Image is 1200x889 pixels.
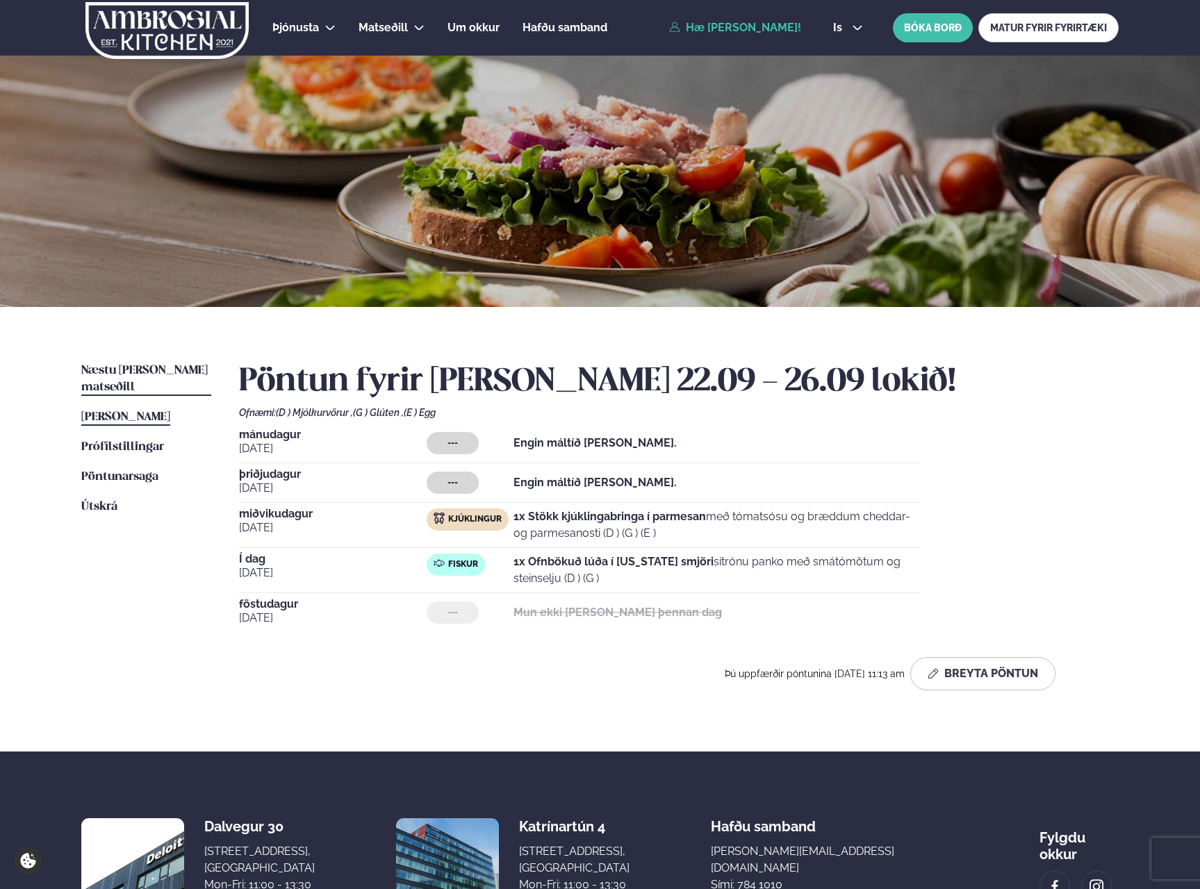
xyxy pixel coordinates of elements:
button: BÓKA BORÐ [893,13,973,42]
span: Matseðill [359,21,408,34]
span: --- [447,477,458,488]
span: Kjúklingur [448,514,502,525]
span: Hafðu samband [523,21,607,34]
button: is [822,22,874,33]
span: þriðjudagur [239,469,427,480]
span: --- [447,438,458,449]
button: Breyta Pöntun [910,657,1055,690]
div: Dalvegur 30 [204,818,315,835]
img: chicken.svg [434,513,445,524]
span: [DATE] [239,480,427,497]
strong: 1x Ofnbökuð lúða í [US_STATE] smjöri [513,555,714,568]
span: Fiskur [448,559,478,570]
span: mánudagur [239,429,427,440]
strong: Mun ekki [PERSON_NAME] þennan dag [513,606,722,619]
img: fish.svg [434,558,445,569]
span: [DATE] [239,565,427,581]
p: með tómatsósu og bræddum cheddar- og parmesanosti (D ) (G ) (E ) [513,508,920,542]
span: Um okkur [447,21,500,34]
span: Útskrá [81,501,117,513]
span: Prófílstillingar [81,441,164,453]
span: [DATE] [239,610,427,626]
span: [PERSON_NAME] [81,411,170,423]
h2: Pöntun fyrir [PERSON_NAME] 22.09 - 26.09 lokið! [239,363,1119,401]
a: Hafðu samband [523,19,607,36]
div: [STREET_ADDRESS], [GEOGRAPHIC_DATA] [519,843,630,876]
p: sítrónu panko með smátómötum og steinselju (D ) (G ) [513,554,920,587]
a: Hæ [PERSON_NAME]! [669,22,801,34]
span: (E ) Egg [404,407,436,418]
a: Útskrá [81,499,117,515]
strong: 1x Stökk kjúklingabringa í parmesan [513,510,706,523]
span: Í dag [239,554,427,565]
span: --- [447,607,458,618]
a: Pöntunarsaga [81,469,158,485]
span: miðvikudagur [239,508,427,520]
div: Katrínartún 4 [519,818,630,835]
span: [DATE] [239,440,427,457]
span: Næstu [PERSON_NAME] matseðill [81,365,208,393]
span: Þjónusta [272,21,319,34]
div: [STREET_ADDRESS], [GEOGRAPHIC_DATA] [204,843,315,876]
a: Matseðill [359,19,408,36]
a: Prófílstillingar [81,439,164,456]
span: (G ) Glúten , [353,407,404,418]
span: [DATE] [239,520,427,536]
img: logo [84,2,250,59]
span: föstudagur [239,599,427,610]
a: [PERSON_NAME] [81,409,170,426]
div: Ofnæmi: [239,407,1119,418]
div: Fylgdu okkur [1039,818,1119,863]
span: is [833,22,846,33]
a: Næstu [PERSON_NAME] matseðill [81,363,211,396]
a: MATUR FYRIR FYRIRTÆKI [978,13,1119,42]
span: Hafðu samband [711,807,816,835]
span: Pöntunarsaga [81,471,158,483]
a: Um okkur [447,19,500,36]
a: [PERSON_NAME][EMAIL_ADDRESS][DOMAIN_NAME] [711,843,958,876]
span: (D ) Mjólkurvörur , [276,407,353,418]
span: Þú uppfærðir pöntunina [DATE] 11:13 am [725,668,905,679]
a: Þjónusta [272,19,319,36]
strong: Engin máltíð [PERSON_NAME]. [513,436,677,449]
a: Cookie settings [14,847,42,875]
strong: Engin máltíð [PERSON_NAME]. [513,476,677,489]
